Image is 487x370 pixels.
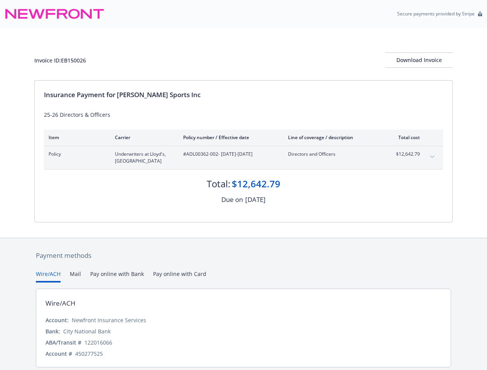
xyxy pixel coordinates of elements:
div: Account # [45,350,72,358]
div: $12,642.79 [232,177,280,190]
div: 122016066 [84,338,112,346]
span: Underwriters at Lloyd's, [GEOGRAPHIC_DATA] [115,151,171,165]
p: Secure payments provided by Stripe [397,10,475,17]
span: #ADL00362-002 - [DATE]-[DATE] [183,151,276,158]
span: Policy [49,151,103,158]
button: Mail [70,270,81,283]
div: [DATE] [245,195,266,205]
div: Account: [45,316,69,324]
div: City National Bank [63,327,111,335]
div: 25-26 Directors & Officers [44,111,443,119]
span: $12,642.79 [391,151,420,158]
div: Download Invoice [385,53,453,67]
span: Directors and Officers [288,151,379,158]
div: Policy number / Effective date [183,134,276,141]
div: ABA/Transit # [45,338,81,346]
div: Payment methods [36,251,451,261]
div: Total: [207,177,230,190]
div: Line of coverage / description [288,134,379,141]
button: Pay online with Bank [90,270,144,283]
div: Due on [221,195,243,205]
div: Wire/ACH [45,298,76,308]
div: Invoice ID: EB150026 [34,56,86,64]
div: Bank: [45,327,60,335]
div: Item [49,134,103,141]
div: PolicyUnderwriters at Lloyd's, [GEOGRAPHIC_DATA]#ADL00362-002- [DATE]-[DATE]Directors and Officer... [44,146,443,169]
div: Carrier [115,134,171,141]
div: Newfront Insurance Services [72,316,146,324]
div: Total cost [391,134,420,141]
button: expand content [426,151,438,163]
div: Insurance Payment for [PERSON_NAME] Sports Inc [44,90,443,100]
button: Download Invoice [385,52,453,68]
div: 450277525 [75,350,103,358]
button: Pay online with Card [153,270,206,283]
button: Wire/ACH [36,270,61,283]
